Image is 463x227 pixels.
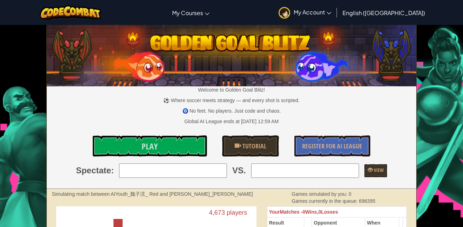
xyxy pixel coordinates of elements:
[294,8,331,16] span: My Account
[222,135,279,156] a: Tutorial
[275,1,335,24] a: My Account
[76,165,111,176] span: Spectate
[280,209,303,215] span: Matches -
[348,191,351,197] span: 0
[47,86,416,93] p: Welcome to Golden Goal Blitz!
[292,191,348,197] span: Games simulated by you:
[359,198,376,204] span: 696395
[241,142,266,151] span: Tutorial
[40,5,101,20] img: CodeCombat logo
[169,3,213,22] a: My Courses
[279,7,290,19] img: avatar
[47,107,416,114] p: 🧿 No feet. No players. Just code and chaos.
[232,165,246,176] span: VS.
[111,165,114,176] span: :
[172,9,203,16] span: My Courses
[269,209,280,215] span: Your
[47,97,416,104] p: ⚽ Where soccer meets strategy — and every shot is scripted.
[339,3,429,22] a: English ([GEOGRAPHIC_DATA])
[343,9,425,16] span: English ([GEOGRAPHIC_DATA])
[373,167,384,173] span: View
[302,142,362,151] span: Register for AI League
[305,209,318,215] span: Wins,
[267,206,406,217] th: 0 0
[292,198,359,204] span: Games currently in the queue:
[184,118,279,125] div: Global AI League ends at [DATE] 12:59 AM
[294,135,370,156] a: Register for AI League
[142,141,158,152] span: Play
[209,209,248,216] text: 4,673 players
[52,191,253,197] strong: Simulating match between AIYouth_魏子淏_ Red and [PERSON_NAME]_[PERSON_NAME]
[47,22,416,86] img: Golden Goal
[321,209,338,215] span: Losses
